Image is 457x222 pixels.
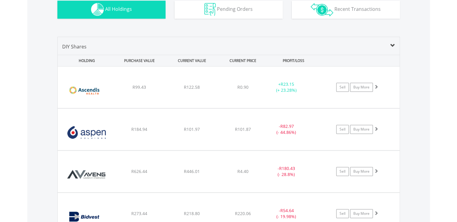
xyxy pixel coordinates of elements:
[131,168,147,174] span: R626.44
[279,165,295,171] span: R180.43
[235,211,251,216] span: R220.06
[350,209,373,218] a: Buy More
[350,167,373,176] a: Buy More
[281,81,294,87] span: R23.15
[204,3,216,16] img: pending_instructions-wht.png
[184,84,200,90] span: R122.58
[166,55,218,66] div: CURRENT VALUE
[264,165,309,177] div: - (- 28.8%)
[61,74,112,106] img: EQU.ZA.ASC.png
[235,126,251,132] span: R101.87
[311,3,333,16] img: transactions-zar-wht.png
[280,123,294,129] span: R82.97
[61,116,112,149] img: EQU.ZA.APN.png
[131,211,147,216] span: R273.44
[62,43,87,50] span: DIY Shares
[133,84,146,90] span: R99.43
[280,208,294,213] span: R54.64
[268,55,319,66] div: PROFIT/LOSS
[184,126,200,132] span: R101.97
[292,1,400,19] button: Recent Transactions
[350,125,373,134] a: Buy More
[217,6,253,12] span: Pending Orders
[57,1,166,19] button: All Holdings
[264,208,309,220] div: - (- 19.98%)
[336,83,349,92] a: Sell
[131,126,147,132] span: R184.94
[336,125,349,134] a: Sell
[264,81,309,93] div: + (+ 23.28%)
[105,6,132,12] span: All Holdings
[334,6,381,12] span: Recent Transactions
[237,168,248,174] span: R4.40
[264,123,309,135] div: - (- 44.86%)
[61,158,112,191] img: EQU.ZA.AEG.png
[58,55,113,66] div: HOLDING
[237,84,248,90] span: R0.90
[219,55,267,66] div: CURRENT PRICE
[91,3,104,16] img: holdings-wht.png
[350,83,373,92] a: Buy More
[184,168,200,174] span: R446.01
[114,55,165,66] div: PURCHASE VALUE
[336,209,349,218] a: Sell
[336,167,349,176] a: Sell
[184,211,200,216] span: R218.80
[175,1,283,19] button: Pending Orders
